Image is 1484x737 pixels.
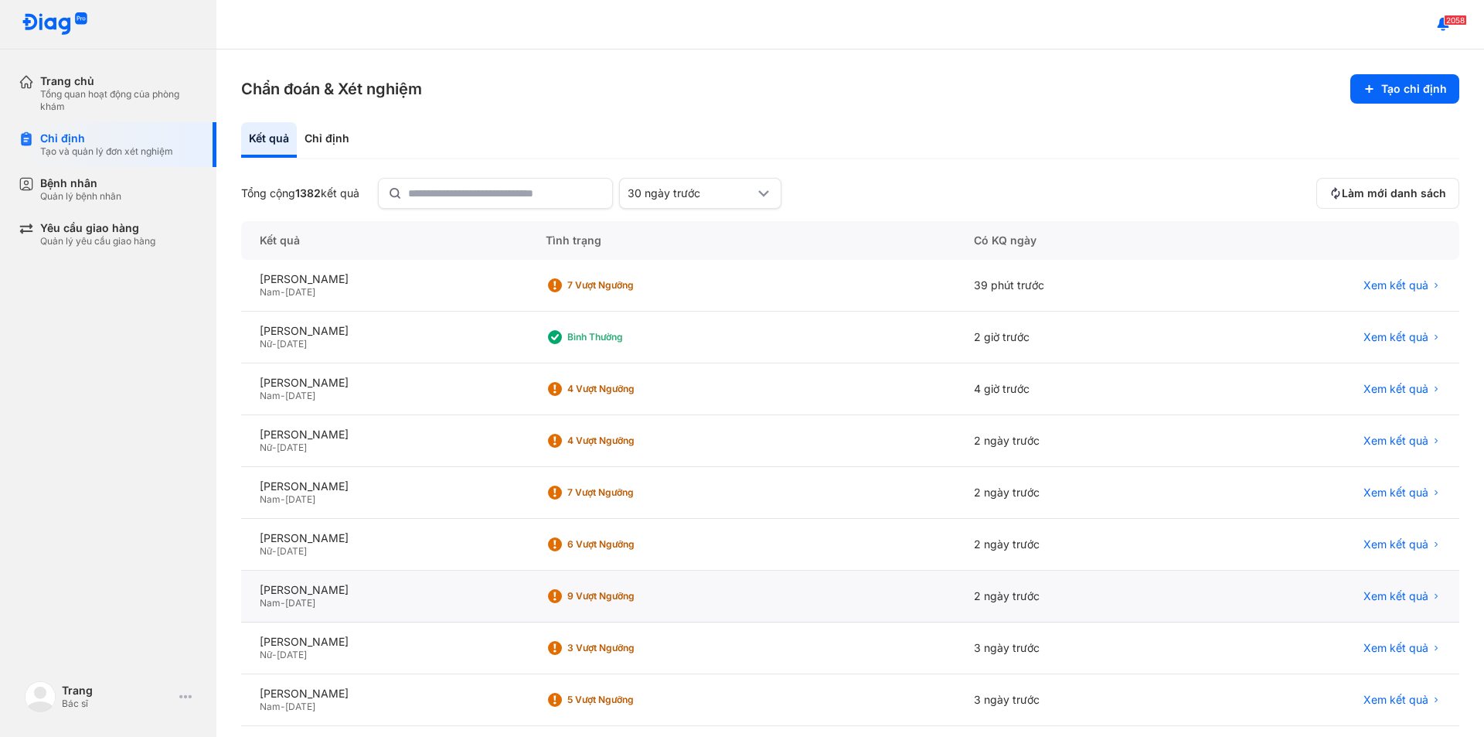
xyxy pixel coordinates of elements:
span: Làm mới danh sách [1342,186,1446,200]
div: 39 phút trước [955,260,1200,312]
div: [PERSON_NAME] [260,531,509,545]
span: - [281,390,285,401]
span: [DATE] [285,597,315,609]
div: 4 Vượt ngưỡng [567,435,691,447]
span: Nam [260,597,281,609]
div: [PERSON_NAME] [260,635,509,649]
div: Chỉ định [40,131,173,145]
div: 30 ngày trước [628,186,754,200]
span: Xem kết quả [1363,486,1428,500]
span: Xem kết quả [1363,278,1428,292]
span: Nữ [260,442,272,453]
div: 3 Vượt ngưỡng [567,642,691,654]
span: [DATE] [285,390,315,401]
img: logo [25,681,56,712]
div: 3 ngày trước [955,623,1200,674]
span: - [272,545,277,557]
span: Nam [260,493,281,505]
div: [PERSON_NAME] [260,324,509,338]
div: 4 Vượt ngưỡng [567,383,691,395]
div: Có KQ ngày [955,221,1200,260]
span: - [281,493,285,505]
span: Xem kết quả [1363,589,1428,603]
div: 4 giờ trước [955,363,1200,415]
img: logo [22,12,88,36]
span: [DATE] [285,701,315,712]
div: [PERSON_NAME] [260,583,509,597]
div: Bình thường [567,331,691,343]
div: 6 Vượt ngưỡng [567,538,691,551]
span: Xem kết quả [1363,382,1428,396]
div: [PERSON_NAME] [260,376,509,390]
div: 9 Vượt ngưỡng [567,590,691,602]
span: 2058 [1444,15,1467,26]
span: - [281,286,285,298]
div: Bệnh nhân [40,176,121,190]
span: [DATE] [277,338,307,350]
span: [DATE] [285,286,315,298]
button: Làm mới danh sách [1316,178,1459,209]
span: Nam [260,701,281,712]
div: Trang [62,684,173,698]
div: Tổng cộng kết quả [241,186,359,200]
span: Nữ [260,338,272,350]
span: - [272,442,277,453]
span: Xem kết quả [1363,434,1428,448]
span: [DATE] [277,649,307,660]
div: 3 ngày trước [955,674,1200,726]
span: Xem kết quả [1363,641,1428,655]
div: [PERSON_NAME] [260,272,509,286]
div: Trang chủ [40,74,198,88]
span: - [272,338,277,350]
button: Tạo chỉ định [1350,74,1459,104]
span: Nữ [260,649,272,660]
span: [DATE] [277,545,307,557]
div: [PERSON_NAME] [260,479,509,493]
span: Nam [260,390,281,401]
div: 2 giờ trước [955,312,1200,363]
div: 7 Vượt ngưỡng [567,279,691,292]
span: Xem kết quả [1363,537,1428,551]
div: Chỉ định [297,122,357,158]
div: 2 ngày trước [955,415,1200,467]
div: 2 ngày trước [955,467,1200,519]
div: [PERSON_NAME] [260,687,509,701]
span: Xem kết quả [1363,693,1428,707]
span: [DATE] [285,493,315,505]
div: 2 ngày trước [955,571,1200,623]
span: [DATE] [277,442,307,453]
div: 2 ngày trước [955,519,1200,571]
span: Nam [260,286,281,298]
div: Quản lý bệnh nhân [40,190,121,203]
div: Yêu cầu giao hàng [40,221,155,235]
span: - [281,701,285,712]
span: 1382 [295,186,321,200]
span: - [281,597,285,609]
div: Tình trạng [527,221,955,260]
div: Kết quả [241,122,297,158]
div: [PERSON_NAME] [260,428,509,442]
span: Nữ [260,545,272,557]
span: - [272,649,277,660]
div: Kết quả [241,221,527,260]
div: Tổng quan hoạt động của phòng khám [40,88,198,113]
div: 5 Vượt ngưỡng [567,694,691,706]
span: Xem kết quả [1363,330,1428,344]
div: Bác sĩ [62,698,173,710]
h3: Chẩn đoán & Xét nghiệm [241,78,422,100]
div: 7 Vượt ngưỡng [567,486,691,499]
div: Tạo và quản lý đơn xét nghiệm [40,145,173,158]
div: Quản lý yêu cầu giao hàng [40,235,155,247]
